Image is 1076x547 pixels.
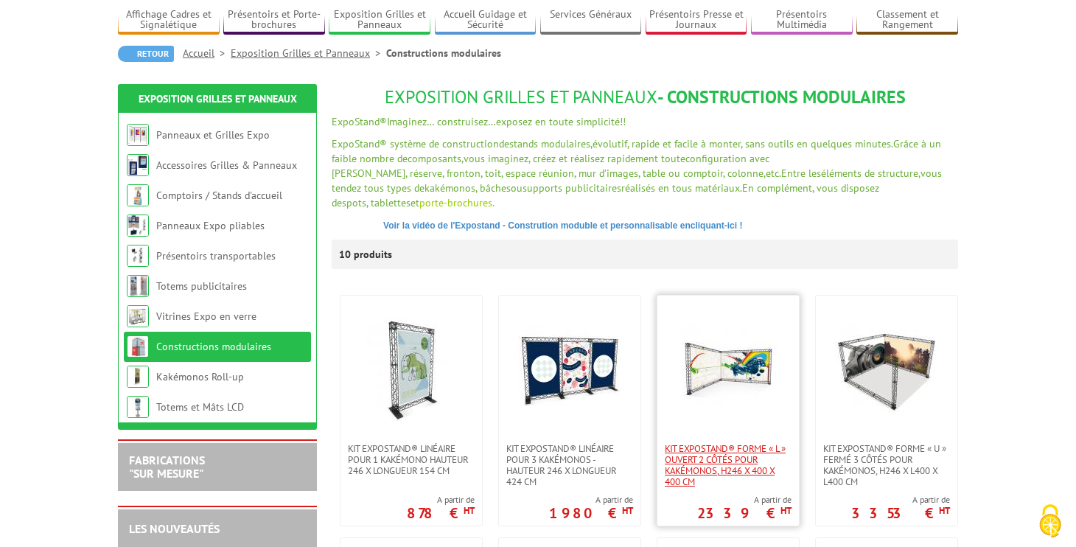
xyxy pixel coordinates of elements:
[727,167,766,180] a: colonne,
[621,181,742,195] span: réalisés en tous matériaux.
[338,137,387,150] a: xpoStand®
[851,494,950,506] span: A partir de
[751,8,853,32] a: Présentoirs Multimédia
[332,137,338,150] span: E
[622,504,633,517] sup: HT
[129,453,205,481] a: FABRICATIONS"Sur Mesure"
[156,400,244,414] a: Totems et Mâts LCD
[332,152,769,180] font: configuration avec [PERSON_NAME],
[464,504,475,517] sup: HT
[127,215,149,237] img: Panneaux Expo pliables
[156,370,244,383] a: Kakémonos Roll-up
[360,318,463,421] img: Kit ExpoStand® linéaire pour 1 kakémono Hauteur 246 x longueur 154 cm
[385,86,657,108] span: Exposition Grilles et Panneaux
[780,504,792,517] sup: HT
[127,154,149,176] img: Accessoires Grilles & Panneaux
[480,181,511,195] a: bâches
[156,310,256,323] a: Vitrines Expo en verre
[118,8,220,32] a: Affichage Cadres et Signalétique
[156,189,282,202] a: Comptoirs / Stands d'accueil
[411,196,419,209] span: et
[816,443,957,487] a: Kit ExpoStand® forme « U » fermé 3 côtés pour kakémonos, H246 x L400 x L400 cm
[332,137,941,165] span: Grâce à un faible nombre de
[579,167,640,180] a: mur d’images,
[231,46,386,60] a: Exposition Grilles et Panneaux
[127,305,149,327] img: Vitrines Expo en verre
[387,115,626,128] font: Imaginez… construisez…
[407,494,475,506] span: A partir de
[1032,503,1069,540] img: Cookies (fenêtre modale)
[657,443,799,487] a: Kit ExpoStand® forme « L » ouvert 2 côtés pour kakémonos, H246 x 400 x 400 cm
[118,46,174,62] a: Retour
[677,318,780,421] img: Kit ExpoStand® forme « L » ouvert 2 côtés pour kakémonos, H246 x 400 x 400 cm
[127,245,149,267] img: Présentoirs transportables
[383,220,691,231] span: Voir la vidéo de l'Expostand - Constrution moduble et personnalisable en
[407,509,475,518] p: 878 €
[332,115,387,128] font: ExpoStand®
[697,509,792,518] p: 2339 €
[540,8,642,32] a: Services Généraux
[523,181,621,195] a: supports publicitaires
[339,240,394,269] p: 10 produits
[1024,497,1076,547] button: Cookies (fenêtre modale)
[646,8,747,32] a: Présentoirs Presse et Journaux
[127,124,149,146] img: Panneaux et Grilles Expo
[127,184,149,206] img: Comptoirs / Stands d'accueil
[371,196,411,209] a: tablettes
[156,340,271,353] a: Constructions modulaires
[342,196,368,209] a: spots,
[643,167,724,180] a: table ou comptoir,
[665,443,792,487] span: Kit ExpoStand® forme « L » ouvert 2 côtés pour kakémonos, H246 x 400 x 400 cm
[127,335,149,358] img: Constructions modulaires
[821,167,920,180] a: éléments de structure,
[223,8,325,32] a: Présentoirs et Porte-brochures
[511,181,523,195] span: ou
[509,137,593,150] a: stands modulaires,
[139,92,297,105] a: Exposition Grilles et Panneaux
[499,137,509,150] span: de
[329,8,430,32] a: Exposition Grilles et Panneaux
[332,181,879,209] span: En complément, vous disposez de
[386,46,501,60] li: Constructions modulaires
[766,167,781,180] span: etc.
[549,509,633,518] p: 1980 €
[851,509,950,518] p: 3353 €
[496,115,620,128] a: exposez en toute simplicité
[127,366,149,388] img: Kakémonos Roll-up
[410,167,444,180] a: réserve,
[506,167,576,180] a: espace réunion,
[390,137,499,150] a: système de construction
[425,181,477,195] a: kakémonos,
[518,318,621,421] img: Kit ExpoStand® linéaire pour 3 kakémonos - Hauteur 246 x longueur 424 cm
[156,279,247,293] a: Totems publicitaires
[464,152,685,165] span: vous imaginez, créez et réalisez rapidement toute
[340,443,482,476] a: Kit ExpoStand® linéaire pour 1 kakémono Hauteur 246 x longueur 154 cm
[499,443,640,487] a: Kit ExpoStand® linéaire pour 3 kakémonos - Hauteur 246 x longueur 424 cm
[332,167,942,195] span: vous tendez tous types de
[419,196,495,209] a: porte-brochures.
[156,249,276,262] a: Présentoirs transportables
[620,115,626,128] font: !!
[506,443,633,487] span: Kit ExpoStand® linéaire pour 3 kakémonos - Hauteur 246 x longueur 424 cm
[435,8,537,32] a: Accueil Guidage et Sécurité
[697,494,792,506] span: A partir de
[447,167,482,180] font: fronton,
[156,128,270,142] a: Panneaux et Grilles Expo
[408,152,464,165] a: composants,
[127,396,149,418] img: Totems et Mâts LCD
[129,521,220,536] a: LES NOUVEAUTÉS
